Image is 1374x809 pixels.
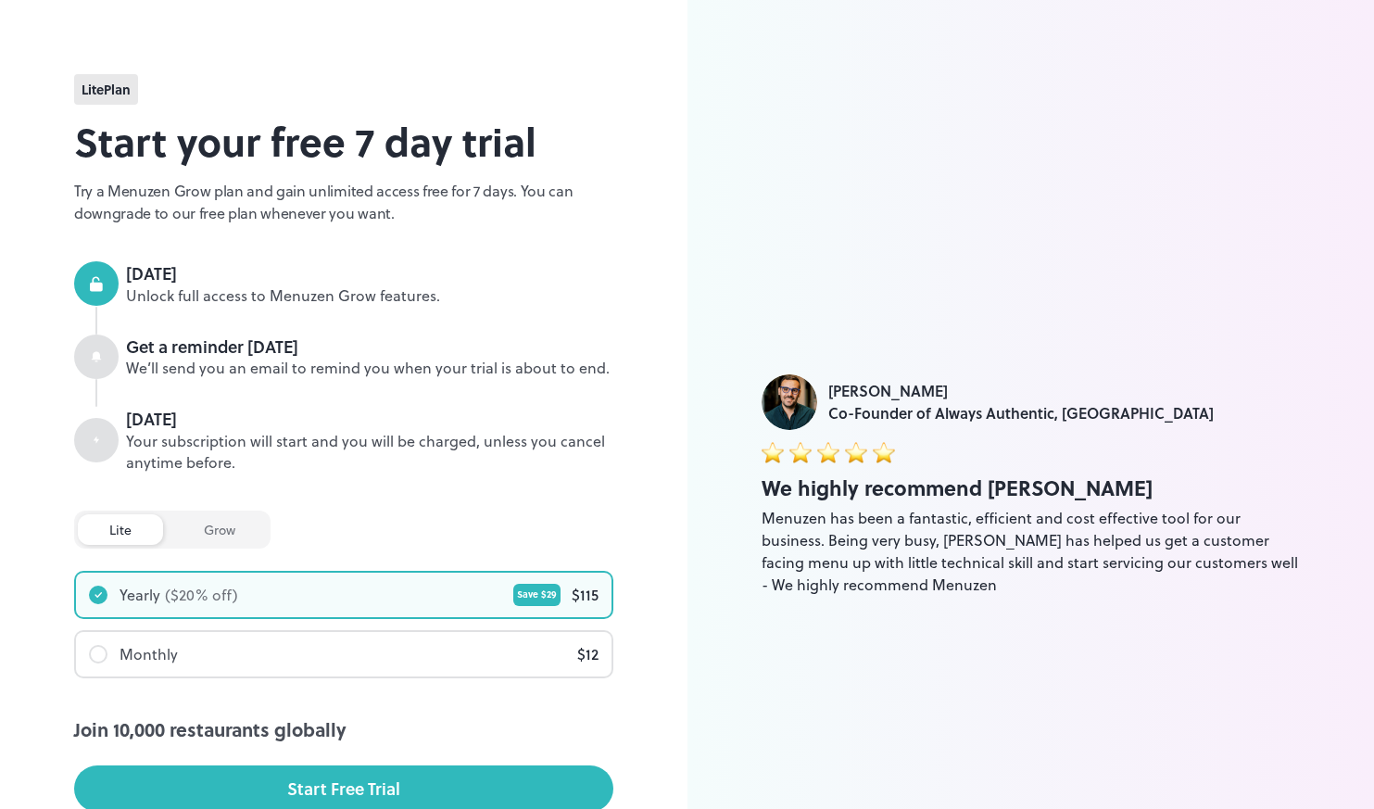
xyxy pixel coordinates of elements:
div: Co-Founder of Always Authentic, [GEOGRAPHIC_DATA] [828,402,1214,424]
img: star [845,441,867,463]
div: [PERSON_NAME] [828,380,1214,402]
div: lite [78,514,163,545]
div: Yearly [120,584,160,606]
span: lite Plan [82,80,131,99]
div: We highly recommend [PERSON_NAME] [762,473,1301,503]
div: Menuzen has been a fantastic, efficient and cost effective tool for our business. Being very busy... [762,507,1301,596]
div: Monthly [120,643,178,665]
img: star [789,441,812,463]
div: [DATE] [126,407,613,431]
div: grow [172,514,267,545]
img: star [762,441,784,463]
div: Your subscription will start and you will be charged, unless you cancel anytime before. [126,431,613,474]
div: $ 12 [577,643,599,665]
div: We’ll send you an email to remind you when your trial is about to end. [126,358,613,379]
p: Try a Menuzen Grow plan and gain unlimited access free for 7 days. You can downgrade to our free ... [74,180,613,224]
div: ($ 20 % off) [165,584,238,606]
img: star [817,441,839,463]
div: [DATE] [126,261,613,285]
div: Get a reminder [DATE] [126,335,613,359]
div: $ 115 [572,584,599,606]
div: Join 10,000 restaurants globally [74,715,613,743]
div: Start Free Trial [287,775,400,803]
h2: Start your free 7 day trial [74,112,613,171]
img: star [873,441,895,463]
img: Jade Hajj [762,374,817,430]
div: Save $ 29 [513,584,561,606]
div: Unlock full access to Menuzen Grow features. [126,285,613,307]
